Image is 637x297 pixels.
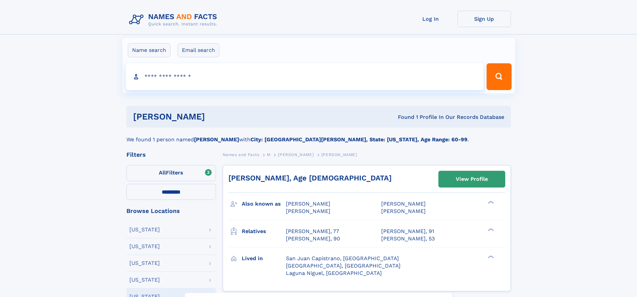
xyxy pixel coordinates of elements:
[486,254,494,259] div: ❯
[129,261,160,266] div: [US_STATE]
[267,152,271,157] span: M
[457,11,511,27] a: Sign Up
[126,128,511,144] div: We found 1 person named with .
[242,226,286,237] h3: Relatives
[456,171,488,187] div: View Profile
[381,235,435,242] a: [PERSON_NAME], 53
[286,201,330,207] span: [PERSON_NAME]
[159,169,166,176] span: All
[278,150,314,159] a: [PERSON_NAME]
[126,11,223,29] img: Logo Names and Facts
[126,63,484,90] input: search input
[278,152,314,157] span: [PERSON_NAME]
[228,174,392,182] a: [PERSON_NAME], Age [DEMOGRAPHIC_DATA]
[194,136,239,143] b: [PERSON_NAME]
[129,227,160,232] div: [US_STATE]
[404,11,457,27] a: Log In
[286,255,399,262] span: San Juan Capistrano, [GEOGRAPHIC_DATA]
[486,200,494,205] div: ❯
[178,43,219,57] label: Email search
[286,228,339,235] a: [PERSON_NAME], 77
[286,263,401,269] span: [GEOGRAPHIC_DATA], [GEOGRAPHIC_DATA]
[126,165,216,181] label: Filters
[381,208,426,214] span: [PERSON_NAME]
[129,277,160,283] div: [US_STATE]
[439,171,505,187] a: View Profile
[486,227,494,232] div: ❯
[129,244,160,249] div: [US_STATE]
[126,208,216,214] div: Browse Locations
[267,150,271,159] a: M
[250,136,467,143] b: City: [GEOGRAPHIC_DATA][PERSON_NAME], State: [US_STATE], Age Range: 60-99
[381,201,426,207] span: [PERSON_NAME]
[301,114,504,121] div: Found 1 Profile In Our Records Database
[286,235,340,242] a: [PERSON_NAME], 90
[242,253,286,264] h3: Lived in
[286,270,382,276] span: Laguna Niguel, [GEOGRAPHIC_DATA]
[381,228,434,235] a: [PERSON_NAME], 91
[126,152,216,158] div: Filters
[321,152,357,157] span: [PERSON_NAME]
[133,113,302,121] h1: [PERSON_NAME]
[223,150,259,159] a: Names and Facts
[242,198,286,210] h3: Also known as
[286,208,330,214] span: [PERSON_NAME]
[487,63,511,90] button: Search Button
[128,43,171,57] label: Name search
